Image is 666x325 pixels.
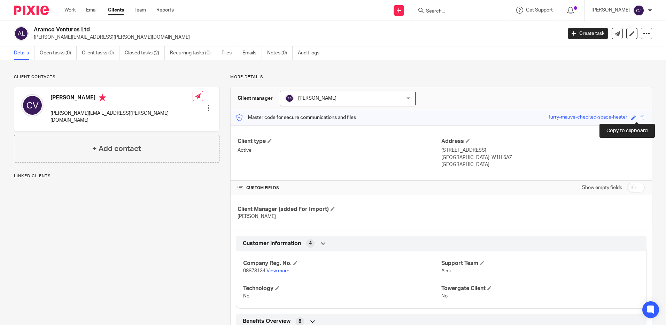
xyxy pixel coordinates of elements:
a: Open tasks (0) [40,46,77,60]
input: Search [425,8,488,15]
h4: Technology [243,285,441,292]
a: View more [266,269,289,273]
img: Pixie [14,6,49,15]
a: Emails [242,46,262,60]
a: Recurring tasks (0) [170,46,216,60]
h4: Client type [238,138,441,145]
a: Create task [568,28,608,39]
span: Get Support [526,8,553,13]
span: 4 [309,240,312,247]
span: Customer information [243,240,301,247]
a: Details [14,46,34,60]
a: Reports [156,7,174,14]
a: Notes (0) [267,46,293,60]
h4: Towergate Client [441,285,639,292]
p: Client contacts [14,74,219,80]
h4: Client Manager (added For Import) [238,206,441,213]
a: Audit logs [298,46,325,60]
div: furry-mauve-checked-space-heater [549,114,627,122]
span: [PERSON_NAME] [298,96,336,101]
label: Show empty fields [582,184,622,191]
img: svg%3E [633,5,644,16]
span: Aimi [441,269,451,273]
p: [STREET_ADDRESS] [441,147,645,154]
a: Files [222,46,237,60]
p: Active [238,147,441,154]
span: 8 [299,318,301,325]
i: Primary [99,94,106,101]
h4: [PERSON_NAME] [51,94,193,103]
a: Closed tasks (2) [125,46,165,60]
h2: Aramco Ventures Ltd [34,26,452,33]
h4: + Add contact [92,143,141,154]
span: 08878134 [243,269,265,273]
a: Client tasks (0) [82,46,119,60]
img: svg%3E [14,26,29,41]
p: More details [230,74,652,80]
span: No [441,294,448,298]
h4: Support Team [441,260,639,267]
p: Master code for secure communications and files [236,114,356,121]
span: Benefits Overview [243,318,291,325]
span: [PERSON_NAME] [238,214,276,219]
p: [PERSON_NAME][EMAIL_ADDRESS][PERSON_NAME][DOMAIN_NAME] [34,34,557,41]
h4: CUSTOM FIELDS [238,185,441,191]
h4: Company Reg. No. [243,260,441,267]
p: [PERSON_NAME] [591,7,630,14]
a: Work [64,7,76,14]
p: [GEOGRAPHIC_DATA], W1H 6AZ [441,154,645,161]
a: Team [134,7,146,14]
h4: Address [441,138,645,145]
h3: Client manager [238,95,273,102]
a: Clients [108,7,124,14]
span: No [243,294,249,298]
img: svg%3E [285,94,294,103]
a: Email [86,7,98,14]
p: [PERSON_NAME][EMAIL_ADDRESS][PERSON_NAME][DOMAIN_NAME] [51,110,193,124]
p: [GEOGRAPHIC_DATA] [441,161,645,168]
img: svg%3E [21,94,44,116]
p: Linked clients [14,173,219,179]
